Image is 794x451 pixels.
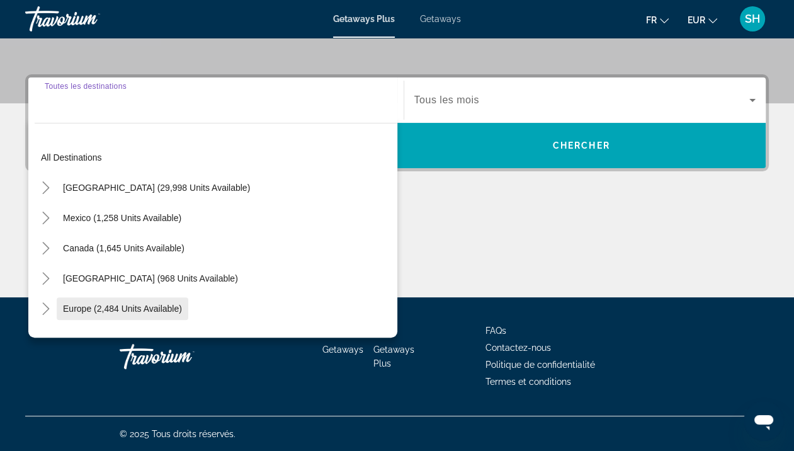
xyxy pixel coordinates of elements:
a: FAQs [485,326,506,336]
a: Getaways [420,14,461,24]
span: [GEOGRAPHIC_DATA] (968 units available) [63,273,238,283]
span: Mexico (1,258 units available) [63,213,181,223]
span: fr [646,15,657,25]
button: Toggle Mexico (1,258 units available) [35,207,57,229]
a: Travorium [25,3,151,35]
button: Change currency [688,11,717,29]
button: Mexico (1,258 units available) [57,207,188,229]
button: Change language [646,11,669,29]
button: User Menu [736,6,769,32]
span: SH [745,13,760,25]
button: Toggle Caribbean & Atlantic Islands (968 units available) [35,268,57,290]
button: All destinations [35,146,397,169]
span: Canada (1,645 units available) [63,243,184,253]
span: [GEOGRAPHIC_DATA] (29,998 units available) [63,183,250,193]
a: Getaways Plus [333,14,395,24]
span: EUR [688,15,705,25]
button: [GEOGRAPHIC_DATA] (206 units available) [57,328,244,350]
span: © 2025 Tous droits réservés. [120,429,235,439]
iframe: Bouton de lancement de la fenêtre de messagerie [744,401,784,441]
span: All destinations [41,152,102,163]
button: Toggle Australia (206 units available) [35,328,57,350]
button: Chercher [397,123,766,168]
span: Toutes les destinations [45,82,127,90]
a: Politique de confidentialité [485,360,595,370]
a: Travorium [120,338,246,375]
button: Toggle United States (29,998 units available) [35,177,57,199]
button: [GEOGRAPHIC_DATA] (29,998 units available) [57,176,256,199]
button: Europe (2,484 units available) [57,297,188,320]
a: Getaways Plus [373,345,414,368]
a: Termes et conditions [485,377,571,387]
div: Search widget [28,77,766,168]
button: Toggle Europe (2,484 units available) [35,298,57,320]
span: Chercher [553,140,610,151]
button: [GEOGRAPHIC_DATA] (968 units available) [57,267,244,290]
button: Toggle Canada (1,645 units available) [35,237,57,260]
span: Tous les mois [414,94,479,105]
a: Contactez-nous [485,343,551,353]
span: Europe (2,484 units available) [63,304,182,314]
a: Getaways [322,345,363,355]
button: Canada (1,645 units available) [57,237,191,260]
